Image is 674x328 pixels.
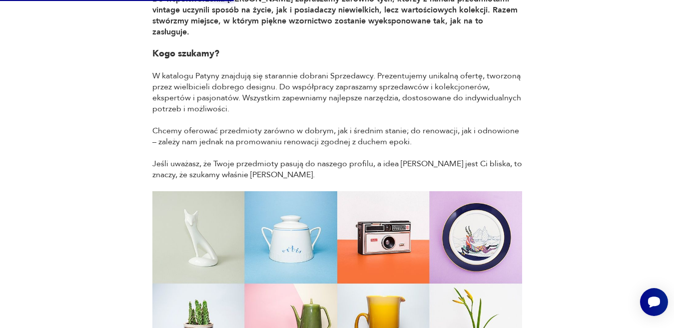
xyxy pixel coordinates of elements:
p: W katalogu Patyny znajdują się starannie dobrani Sprzedawcy. Prezentujemy unikalną ofertę, tworzo... [152,70,522,114]
p: Chcemy oferować przedmioty zarówno w dobrym, jak i średnim stanie; do renowacji, jak i odnowione ... [152,125,522,147]
h1: Kogo szukamy? [152,48,522,59]
p: Jeśli uważasz, że Twoje przedmioty pasują do naszego profilu, a idea [PERSON_NAME] jest Ci bliska... [152,158,522,180]
iframe: Smartsupp widget button [640,288,668,316]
